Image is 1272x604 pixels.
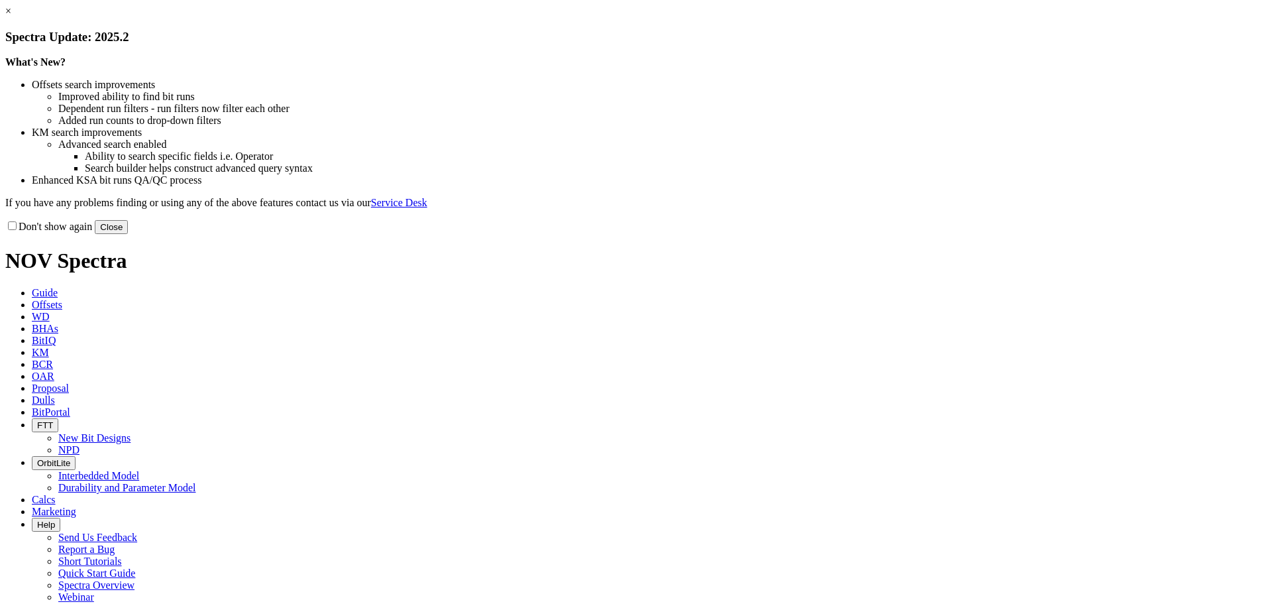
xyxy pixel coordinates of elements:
[95,220,128,234] button: Close
[32,383,69,394] span: Proposal
[58,470,139,481] a: Interbedded Model
[32,335,56,346] span: BitIQ
[32,506,76,517] span: Marketing
[32,394,55,406] span: Dulls
[58,444,79,455] a: NPD
[32,359,53,370] span: BCR
[58,482,196,493] a: Durability and Parameter Model
[5,56,66,68] strong: What's New?
[32,347,49,358] span: KM
[32,287,58,298] span: Guide
[32,406,70,418] span: BitPortal
[32,311,50,322] span: WD
[32,494,56,505] span: Calcs
[58,532,137,543] a: Send Us Feedback
[58,556,122,567] a: Short Tutorials
[58,103,1267,115] li: Dependent run filters - run filters now filter each other
[32,323,58,334] span: BHAs
[32,79,1267,91] li: Offsets search improvements
[5,5,11,17] a: ×
[32,371,54,382] span: OAR
[5,197,1267,209] p: If you have any problems finding or using any of the above features contact us via our
[32,127,1267,139] li: KM search improvements
[5,249,1267,273] h1: NOV Spectra
[58,591,94,603] a: Webinar
[58,579,134,591] a: Spectra Overview
[85,162,1267,174] li: Search builder helps construct advanced query syntax
[32,174,1267,186] li: Enhanced KSA bit runs QA/QC process
[32,299,62,310] span: Offsets
[58,432,131,444] a: New Bit Designs
[58,91,1267,103] li: Improved ability to find bit runs
[58,544,115,555] a: Report a Bug
[37,520,55,530] span: Help
[37,458,70,468] span: OrbitLite
[8,221,17,230] input: Don't show again
[58,139,1267,151] li: Advanced search enabled
[58,115,1267,127] li: Added run counts to drop-down filters
[5,30,1267,44] h3: Spectra Update: 2025.2
[371,197,427,208] a: Service Desk
[85,151,1267,162] li: Ability to search specific fields i.e. Operator
[37,420,53,430] span: FTT
[5,221,92,232] label: Don't show again
[58,568,135,579] a: Quick Start Guide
